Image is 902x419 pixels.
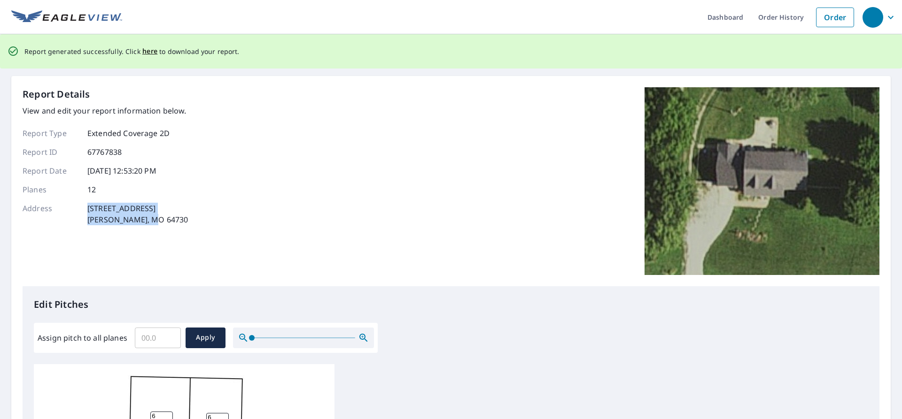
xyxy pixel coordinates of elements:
[193,332,218,343] span: Apply
[23,87,90,101] p: Report Details
[87,146,122,158] p: 67767838
[23,184,79,195] p: Planes
[142,46,158,57] button: here
[23,128,79,139] p: Report Type
[816,8,854,27] a: Order
[186,328,225,348] button: Apply
[23,105,188,116] p: View and edit your report information below.
[24,46,240,57] p: Report generated successfully. Click to download your report.
[87,128,170,139] p: Extended Coverage 2D
[11,10,122,24] img: EV Logo
[87,165,156,176] p: [DATE] 12:53:20 PM
[34,297,868,312] p: Edit Pitches
[87,184,96,195] p: 12
[38,332,127,343] label: Assign pitch to all planes
[87,203,188,225] p: [STREET_ADDRESS] [PERSON_NAME], MO 64730
[23,146,79,158] p: Report ID
[645,87,879,275] img: Top image
[23,165,79,176] p: Report Date
[23,203,79,225] p: Address
[135,325,181,351] input: 00.0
